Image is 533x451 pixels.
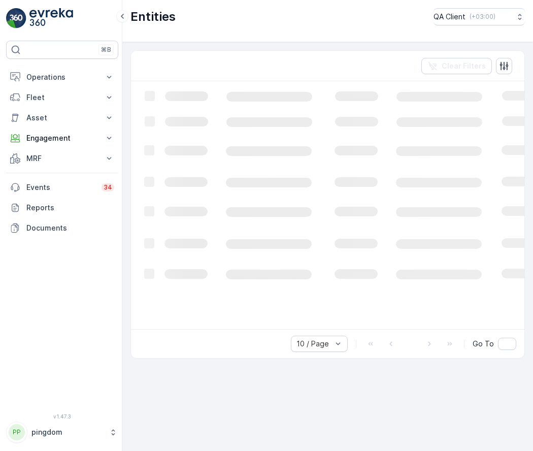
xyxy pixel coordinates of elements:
span: v 1.47.3 [6,413,118,420]
p: Entities [130,9,176,25]
p: QA Client [434,12,465,22]
p: ⌘B [101,46,111,54]
button: QA Client(+03:00) [434,8,525,25]
img: logo [6,8,26,28]
button: Asset [6,108,118,128]
button: MRF [6,148,118,169]
p: Asset [26,113,98,123]
p: Clear Filters [442,61,486,71]
button: Clear Filters [421,58,492,74]
p: 34 [104,183,112,191]
p: Operations [26,72,98,82]
p: Engagement [26,133,98,143]
p: Fleet [26,92,98,103]
a: Reports [6,198,118,218]
div: PP [9,424,25,440]
span: Go To [473,339,494,349]
button: Fleet [6,87,118,108]
p: Events [26,182,95,192]
a: Events34 [6,177,118,198]
button: Operations [6,67,118,87]
p: Reports [26,203,114,213]
p: ( +03:00 ) [470,13,495,21]
button: PPpingdom [6,422,118,443]
button: Engagement [6,128,118,148]
p: MRF [26,153,98,164]
img: logo_light-DOdMpM7g.png [29,8,73,28]
a: Documents [6,218,118,238]
p: pingdom [31,427,104,437]
p: Documents [26,223,114,233]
